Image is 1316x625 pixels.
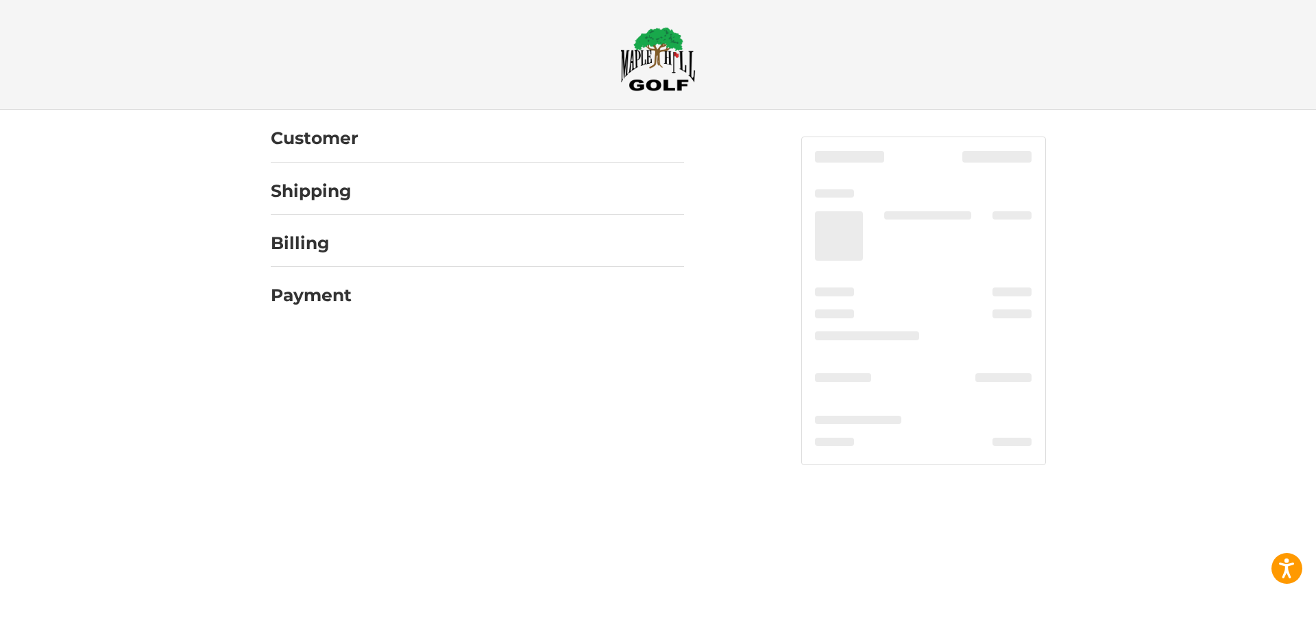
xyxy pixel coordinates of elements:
[1203,588,1316,625] iframe: Google Customer Reviews
[620,27,696,91] img: Maple Hill Golf
[271,180,352,202] h2: Shipping
[271,233,351,254] h2: Billing
[271,128,358,149] h2: Customer
[271,285,352,306] h2: Payment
